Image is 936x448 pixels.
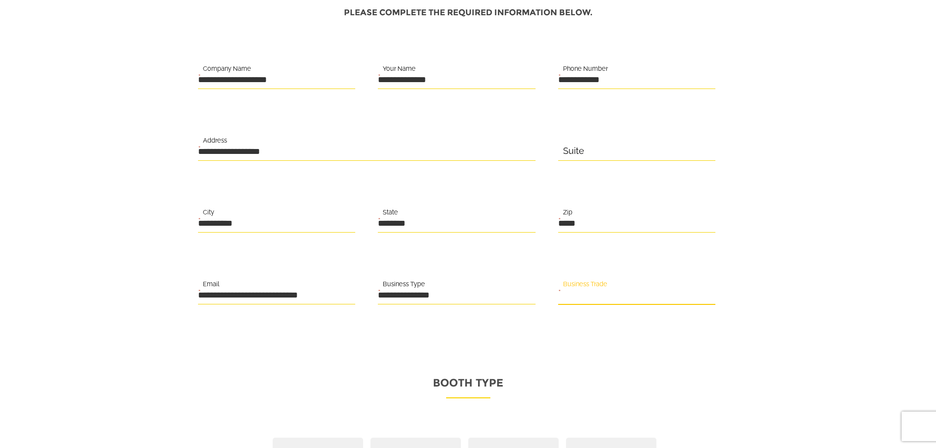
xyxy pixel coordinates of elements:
label: Your Name [383,63,416,74]
label: State [383,207,398,218]
label: Address [203,135,227,146]
label: Business Trade [563,279,607,290]
textarea: Type your message and click 'Submit' [13,149,179,295]
em: Submit [144,303,178,316]
label: Email [203,279,219,290]
input: Enter your email address [13,120,179,142]
label: Suite [563,144,584,159]
input: Enter your last name [13,91,179,113]
h4: Please complete the required information below. [198,3,738,22]
label: Business Type [383,279,425,290]
div: Leave a message [51,55,165,68]
label: Phone Number [563,63,608,74]
label: Zip [563,207,572,218]
p: Booth Type [198,373,738,398]
label: Company Name [203,63,251,74]
label: City [203,207,214,218]
div: Minimize live chat window [161,5,185,29]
